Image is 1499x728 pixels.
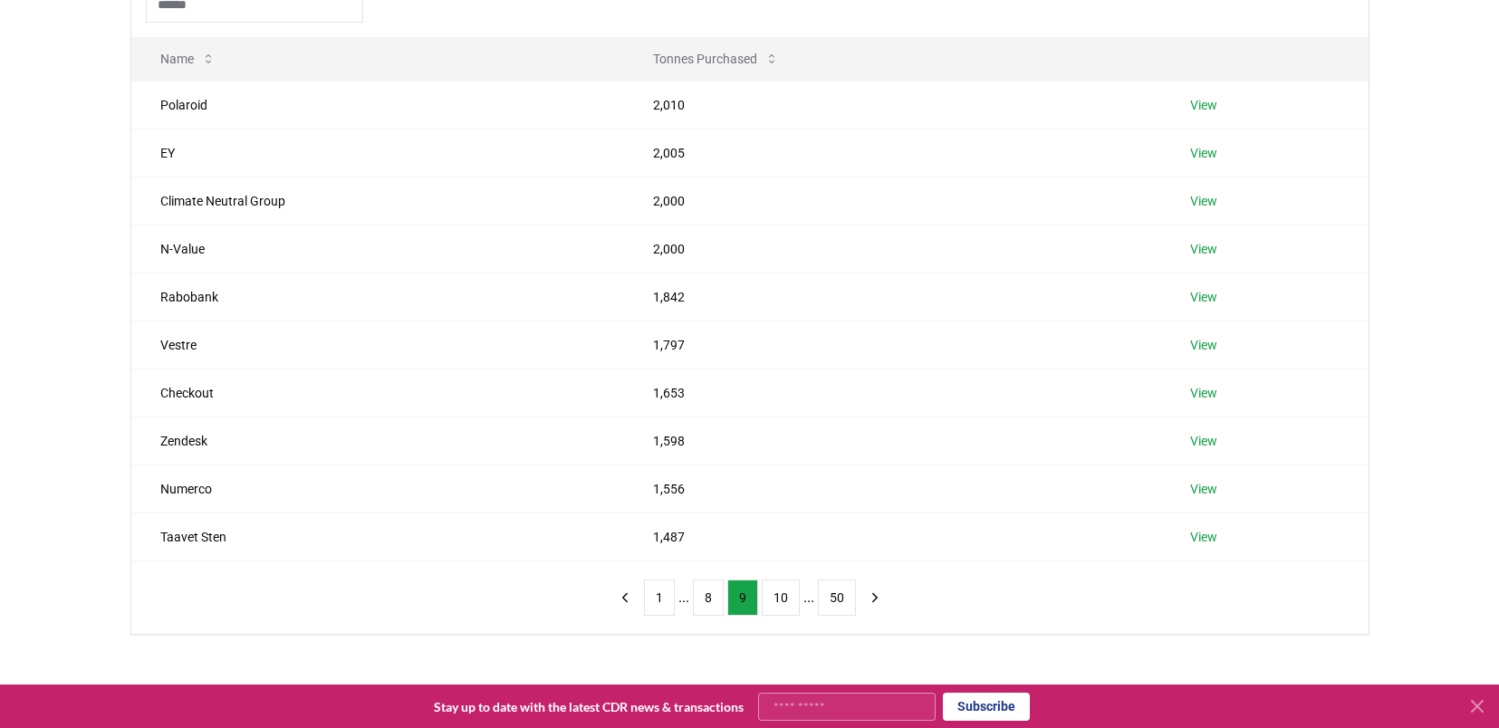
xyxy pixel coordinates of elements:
td: 1,556 [624,465,1162,512]
a: View [1190,528,1217,546]
button: Tonnes Purchased [639,41,793,77]
button: 8 [693,580,724,616]
td: Numerco [131,465,624,512]
a: View [1190,96,1217,114]
a: View [1190,144,1217,162]
button: next page [860,580,890,616]
td: 1,487 [624,512,1162,560]
button: 1 [644,580,675,616]
td: Zendesk [131,417,624,465]
a: View [1190,480,1217,498]
a: View [1190,384,1217,402]
button: 9 [727,580,758,616]
td: EY [131,129,624,177]
button: 50 [818,580,856,616]
td: Polaroid [131,81,624,129]
button: Name [146,41,230,77]
td: 2,000 [624,225,1162,273]
td: Rabobank [131,273,624,321]
td: Checkout [131,369,624,417]
td: Vestre [131,321,624,369]
a: View [1190,288,1217,306]
button: previous page [610,580,640,616]
td: 2,005 [624,129,1162,177]
td: 1,653 [624,369,1162,417]
td: 2,000 [624,177,1162,225]
td: Taavet Sten [131,512,624,560]
td: 1,598 [624,417,1162,465]
td: 1,842 [624,273,1162,321]
a: View [1190,192,1217,210]
td: 1,797 [624,321,1162,369]
li: ... [803,587,814,608]
a: View [1190,240,1217,258]
a: View [1190,336,1217,354]
td: 2,010 [624,81,1162,129]
a: View [1190,432,1217,450]
td: N-Value [131,225,624,273]
li: ... [678,587,689,608]
button: 10 [762,580,800,616]
td: Climate Neutral Group [131,177,624,225]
